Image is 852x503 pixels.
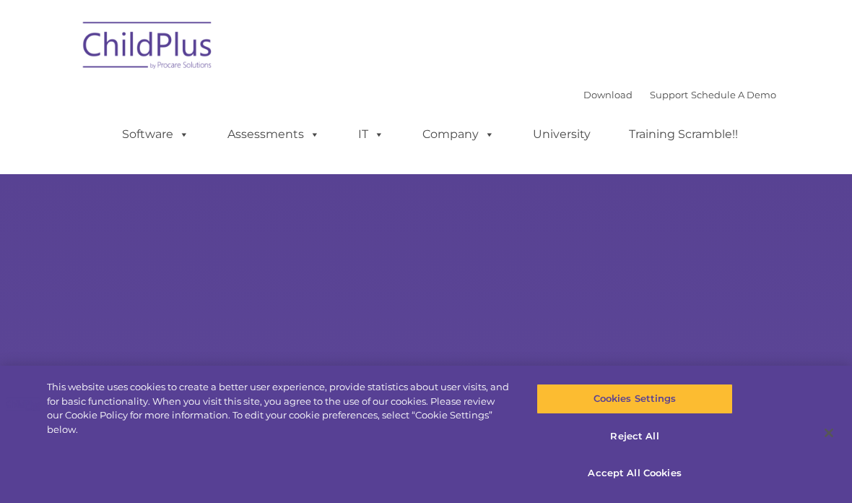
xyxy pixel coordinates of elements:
a: University [518,120,605,149]
button: Reject All [536,421,732,452]
button: Close [813,417,845,449]
a: Company [408,120,509,149]
font: | [583,89,776,100]
button: Accept All Cookies [536,458,732,489]
a: IT [344,120,399,149]
a: Software [108,120,204,149]
a: Download [583,89,633,100]
img: ChildPlus by Procare Solutions [76,12,220,84]
a: Assessments [213,120,334,149]
a: Training Scramble!! [614,120,752,149]
button: Cookies Settings [536,384,732,414]
a: Schedule A Demo [691,89,776,100]
a: Support [650,89,688,100]
div: This website uses cookies to create a better user experience, provide statistics about user visit... [47,380,511,437]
